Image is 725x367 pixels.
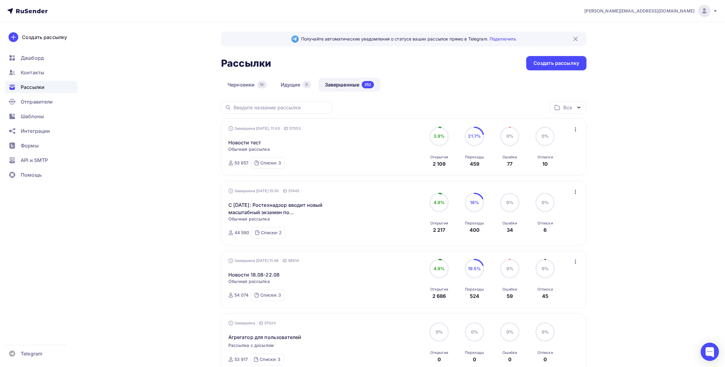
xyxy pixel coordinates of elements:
[542,292,548,300] div: 45
[465,350,484,355] div: Переходы
[288,188,300,194] span: 57445
[502,155,517,160] div: Ошибки
[283,188,287,194] span: ID
[228,271,280,278] a: Новости 18.08-22.08
[584,8,695,14] span: [PERSON_NAME][EMAIL_ADDRESS][DOMAIN_NAME]
[228,216,270,222] span: Обычная рассылка
[502,287,517,292] div: Ошибки
[533,60,579,67] div: Создать рассылку
[506,200,513,205] span: 0%
[465,221,484,226] div: Переходы
[544,356,547,363] div: 0
[274,78,317,92] a: Идущие9
[473,356,476,363] div: 0
[537,287,553,292] div: Отписки
[508,356,512,363] div: 0
[289,125,301,132] span: 57053
[507,226,513,234] div: 34
[234,356,248,362] div: 53 917
[506,133,513,139] span: 0%
[5,52,77,64] a: Дашборд
[430,287,448,292] div: Открытия
[468,133,481,139] span: 21.7%
[465,287,484,292] div: Переходы
[507,292,513,300] div: 59
[433,160,446,168] div: 2 109
[228,342,274,348] span: Рассылка с досылом
[506,329,513,334] span: 0%
[221,57,271,69] h2: Рассылки
[5,81,77,93] a: Рассылки
[584,5,718,17] a: [PERSON_NAME][EMAIL_ADDRESS][DOMAIN_NAME]
[301,36,516,42] span: Получайте автоматические уведомления о статусе ваших рассылок прямо в Telegram.
[228,258,299,264] div: Завершена [DATE] 11:48
[537,155,553,160] div: Отписки
[5,66,77,79] a: Контакты
[21,157,48,164] span: API и SMTP
[468,266,481,271] span: 19.5%
[259,320,263,326] span: ID
[434,200,445,205] span: 4.9%
[234,230,249,236] div: 44 590
[21,127,50,135] span: Интеграции
[264,320,276,326] span: 57024
[542,133,549,139] span: 0%
[465,155,484,160] div: Переходы
[502,350,517,355] div: Ошибки
[260,160,281,166] div: Списки: 3
[21,54,44,62] span: Дашборд
[438,356,441,363] div: 0
[21,83,44,91] span: Рассылки
[21,69,44,76] span: Контакты
[261,230,282,236] div: Списки: 2
[228,139,261,146] a: Новости тест
[430,350,448,355] div: Открытия
[234,104,329,111] input: Введите название рассылки
[260,356,280,362] div: Списки: 3
[5,139,77,152] a: Формы
[434,133,445,139] span: 3.9%
[436,329,443,334] span: 0%
[470,226,480,234] div: 400
[433,226,445,234] div: 2 217
[228,201,333,216] a: С [DATE]: Ростехнадзор вводит новый масштабный экзамен по теплоснабжению
[21,98,53,105] span: Отправители
[544,226,547,234] div: 6
[283,258,287,264] span: ID
[471,329,478,334] span: 0%
[542,200,549,205] span: 0%
[228,125,301,132] div: Завершена [DATE], 11:40
[490,36,516,41] a: Подключить
[228,333,301,341] span: Агрегатор для пользователей
[430,155,448,160] div: Открытия
[288,258,299,264] span: 56614
[284,125,288,132] span: ID
[21,350,42,357] span: Telegram
[228,146,270,152] span: Обычная рассылка
[470,292,479,300] div: 524
[257,81,266,88] div: 18
[21,142,39,149] span: Формы
[221,78,273,92] a: Черновики18
[507,160,512,168] div: 77
[542,329,549,334] span: 0%
[470,200,479,205] span: 18%
[550,101,586,113] button: Все
[5,110,77,122] a: Шаблоны
[228,188,300,194] div: Завершена [DATE] 15:50
[234,292,249,298] div: 54 074
[22,34,67,41] div: Создать рассылку
[5,96,77,108] a: Отправители
[228,320,276,326] div: Завершена
[291,35,299,43] img: Telegram
[434,266,445,271] span: 4.9%
[362,81,374,88] div: 252
[319,78,380,92] a: Завершенные252
[537,350,553,355] div: Отписки
[21,171,42,178] span: Помощь
[542,160,548,168] div: 10
[21,113,44,120] span: Шаблоны
[430,221,448,226] div: Открытия
[260,292,281,298] div: Списки: 3
[563,104,572,111] div: Все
